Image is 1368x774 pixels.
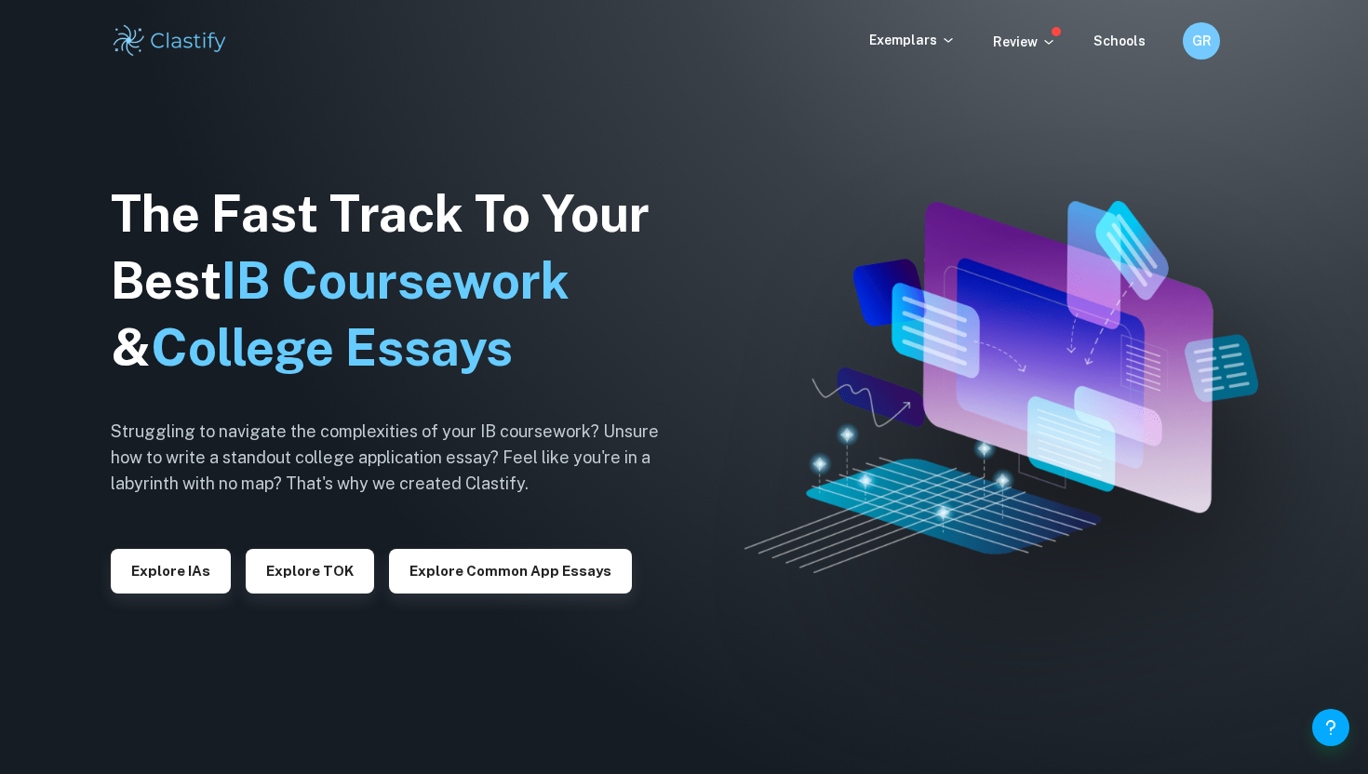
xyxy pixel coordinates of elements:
button: Explore IAs [111,549,231,594]
span: IB Coursework [221,251,570,310]
p: Exemplars [869,30,956,50]
button: GR [1183,22,1220,60]
h1: The Fast Track To Your Best & [111,180,688,381]
button: Explore Common App essays [389,549,632,594]
span: College Essays [151,318,513,377]
a: Explore Common App essays [389,561,632,579]
a: Schools [1093,33,1146,48]
h6: Struggling to navigate the complexities of your IB coursework? Unsure how to write a standout col... [111,419,688,497]
h6: GR [1191,31,1213,51]
a: Explore IAs [111,561,231,579]
button: Help and Feedback [1312,709,1349,746]
p: Review [993,32,1056,52]
img: Clastify hero [744,201,1258,572]
button: Explore TOK [246,549,374,594]
a: Explore TOK [246,561,374,579]
img: Clastify logo [111,22,229,60]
